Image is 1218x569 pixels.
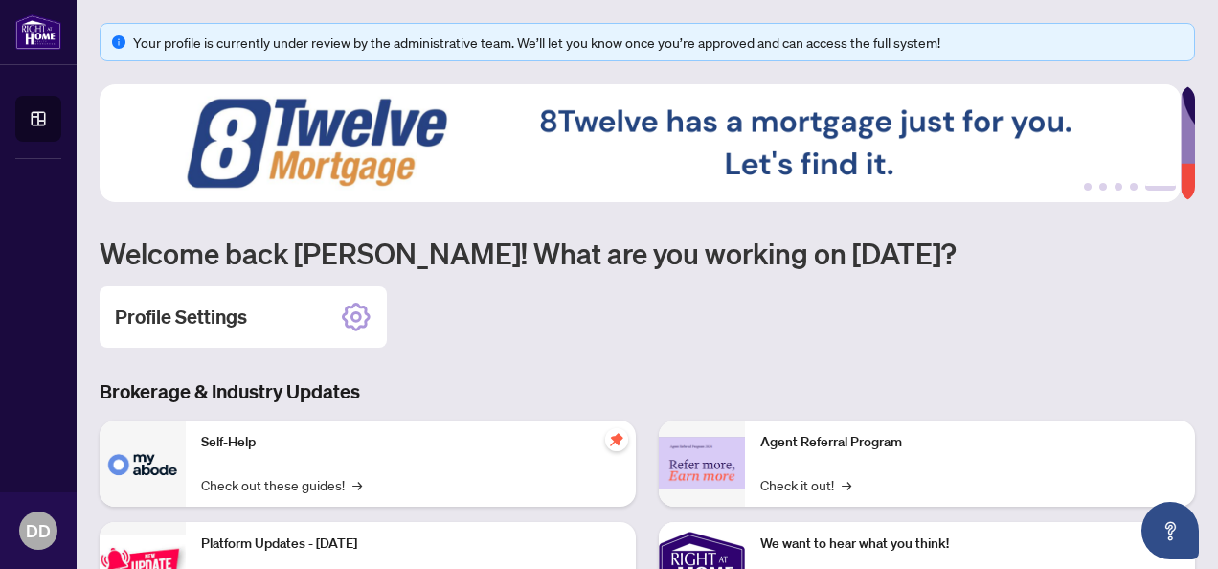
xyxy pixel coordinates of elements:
img: Slide 4 [100,84,1181,202]
a: Check it out!→ [760,474,851,495]
img: Agent Referral Program [659,437,745,489]
h3: Brokerage & Industry Updates [100,378,1195,405]
p: Platform Updates - [DATE] [201,534,620,555]
button: 3 [1115,183,1122,191]
a: Check out these guides!→ [201,474,362,495]
button: Open asap [1141,502,1199,559]
button: 1 [1084,183,1092,191]
span: info-circle [112,35,125,49]
button: 5 [1145,183,1176,191]
img: Self-Help [100,421,186,507]
button: 2 [1099,183,1107,191]
h1: Welcome back [PERSON_NAME]! What are you working on [DATE]? [100,235,1195,271]
p: We want to hear what you think! [760,534,1180,555]
h2: Profile Settings [115,304,247,330]
p: Self-Help [201,432,620,453]
img: logo [15,14,61,50]
span: → [352,474,362,495]
div: Your profile is currently under review by the administrative team. We’ll let you know once you’re... [133,32,1183,53]
span: → [842,474,851,495]
button: 4 [1130,183,1138,191]
p: Agent Referral Program [760,432,1180,453]
span: DD [26,517,51,544]
span: pushpin [605,428,628,451]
